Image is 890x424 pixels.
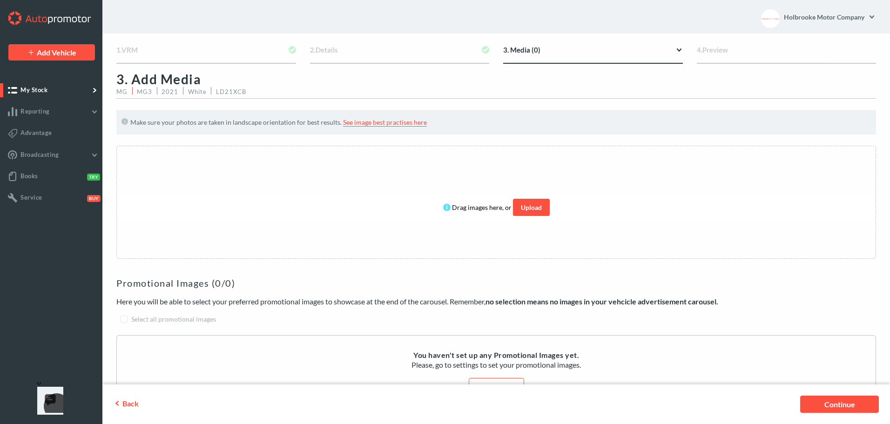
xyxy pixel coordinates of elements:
[117,336,876,410] div: scrollable content
[20,129,52,136] span: Advantage
[8,44,95,61] a: Add Vehicle
[116,277,876,289] div: Promotional Images (0/0)
[117,146,876,258] div: scrollable content
[503,46,509,54] span: 3.
[697,46,702,54] span: 4.
[114,399,158,409] a: Back
[343,118,427,127] span: See image best practises here
[157,87,183,94] li: 2021
[132,350,861,359] span: You haven't set up any Promotional Images yet.
[122,399,139,408] span: Back
[211,87,250,94] li: LD21XCB
[697,45,877,64] div: Preview
[513,199,550,216] a: Upload
[37,48,76,57] span: Add Vehicle
[116,46,121,54] span: 1.
[310,45,490,64] div: Details
[20,194,42,201] span: Service
[87,195,101,202] span: Buy
[20,151,59,158] span: Broadcasting
[485,297,718,306] b: no selection means no images in your vehcicle advertisement carousel.
[452,203,512,211] span: Drag images here, or
[116,64,876,87] div: 3. Add Media
[20,86,47,94] span: My Stock
[85,194,99,202] button: Buy
[183,87,211,94] li: White
[85,173,99,180] button: Try
[310,46,316,54] span: 2.
[130,118,342,126] span: Make sure your photos are taken in landscape orientation for best results.
[20,172,38,180] span: Books
[116,296,876,307] div: Here you will be able to select your preferred promotional images to showcase at the end of the c...
[87,174,100,181] span: Try
[783,7,876,26] a: Holbrooke Motor Company
[32,382,72,422] iframe: Front Chat
[469,378,524,395] button: Go to settings
[20,108,50,115] span: Reporting
[443,202,550,211] button: Drag images here, or Upload
[510,46,540,54] span: Media (0)
[116,87,133,94] li: MG
[411,360,581,369] span: Please, go to settings to set your promotional images.
[133,87,157,94] li: MG3
[800,396,879,413] a: Continue
[116,45,296,64] div: VRM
